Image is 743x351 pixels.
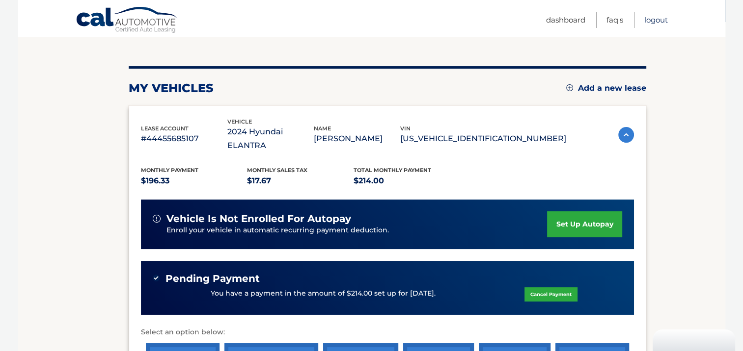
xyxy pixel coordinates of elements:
p: $17.67 [247,174,354,188]
h2: my vehicles [129,81,214,96]
a: Cancel Payment [524,287,578,301]
img: alert-white.svg [153,215,161,223]
span: lease account [141,125,189,132]
img: accordion-active.svg [618,127,634,143]
p: [PERSON_NAME] [314,132,400,146]
p: You have a payment in the amount of $214.00 set up for [DATE]. [211,288,436,299]
p: $214.00 [354,174,460,188]
a: FAQ's [606,12,623,28]
p: #44455685107 [141,132,227,146]
p: Enroll your vehicle in automatic recurring payment deduction. [166,225,548,236]
a: Logout [644,12,668,28]
a: Add a new lease [566,83,646,93]
p: [US_VEHICLE_IDENTIFICATION_NUMBER] [400,132,566,146]
a: Cal Automotive [76,6,179,35]
span: Monthly Payment [141,167,198,174]
p: Select an option below: [141,326,634,338]
span: Pending Payment [165,273,260,285]
a: Dashboard [546,12,585,28]
span: name [314,125,331,132]
span: vehicle [227,118,252,125]
p: $196.33 [141,174,248,188]
img: add.svg [566,84,573,91]
span: vehicle is not enrolled for autopay [166,213,351,225]
span: Monthly sales Tax [247,167,307,174]
span: vin [400,125,411,132]
img: check-green.svg [153,275,160,281]
p: 2024 Hyundai ELANTRA [227,125,314,152]
span: Total Monthly Payment [354,167,431,174]
a: set up autopay [547,211,622,237]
